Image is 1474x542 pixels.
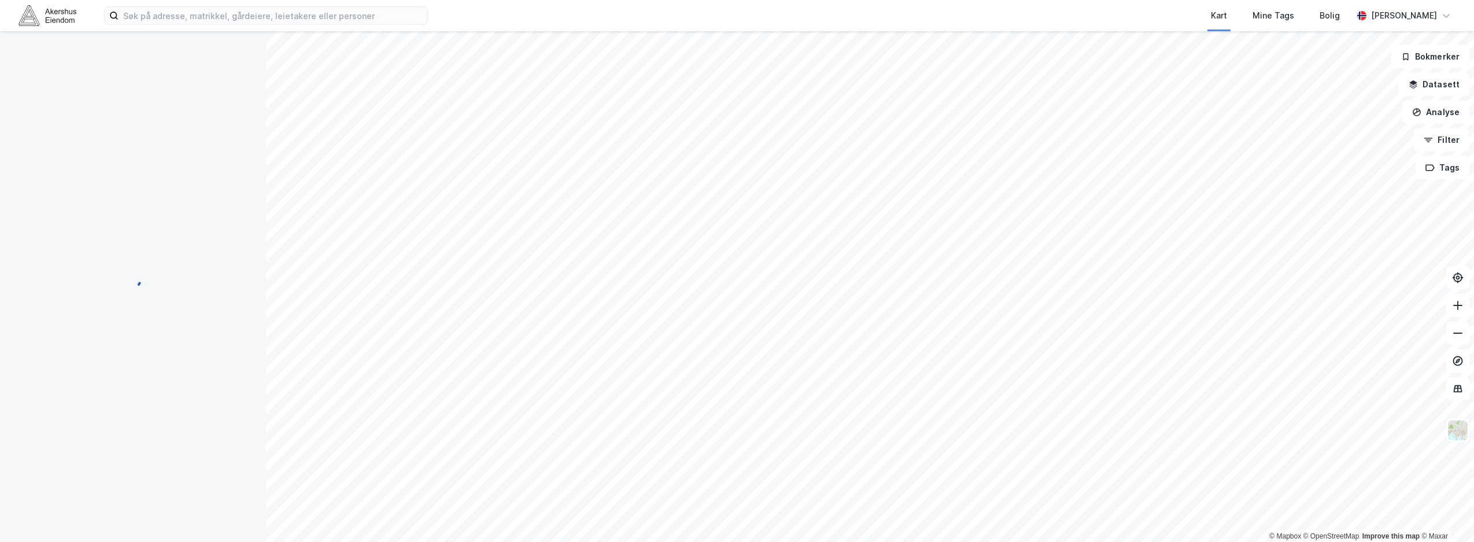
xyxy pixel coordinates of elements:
[19,5,76,25] img: akershus-eiendom-logo.9091f326c980b4bce74ccdd9f866810c.svg
[1416,156,1469,179] button: Tags
[1371,9,1437,23] div: [PERSON_NAME]
[1414,128,1469,152] button: Filter
[1362,532,1420,540] a: Improve this map
[1320,9,1340,23] div: Bolig
[1416,486,1474,542] div: Kontrollprogram for chat
[1402,101,1469,124] button: Analyse
[1416,486,1474,542] iframe: Chat Widget
[1399,73,1469,96] button: Datasett
[124,271,142,289] img: spinner.a6d8c91a73a9ac5275cf975e30b51cfb.svg
[1391,45,1469,68] button: Bokmerker
[1211,9,1227,23] div: Kart
[1447,419,1469,441] img: Z
[1303,532,1360,540] a: OpenStreetMap
[1269,532,1301,540] a: Mapbox
[119,7,427,24] input: Søk på adresse, matrikkel, gårdeiere, leietakere eller personer
[1253,9,1294,23] div: Mine Tags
